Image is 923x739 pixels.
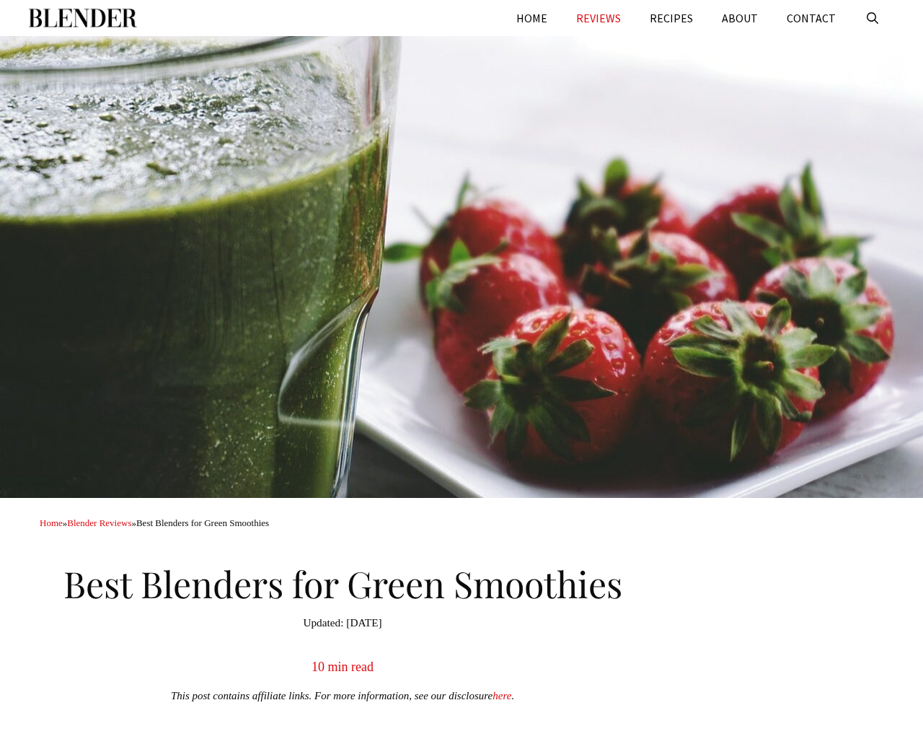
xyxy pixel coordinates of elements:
span: Best Blenders for Green Smoothies [136,517,269,528]
span: » » [40,517,269,528]
span: min read [328,660,374,674]
time: [DATE] [303,615,381,631]
em: This post contains affiliate links. For more information, see our disclosure . [171,690,514,701]
h1: Best Blenders for Green Smoothies [40,551,645,609]
a: here [493,690,511,701]
a: Home [40,517,63,528]
span: 10 [312,660,324,674]
a: Blender Reviews [67,517,131,528]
